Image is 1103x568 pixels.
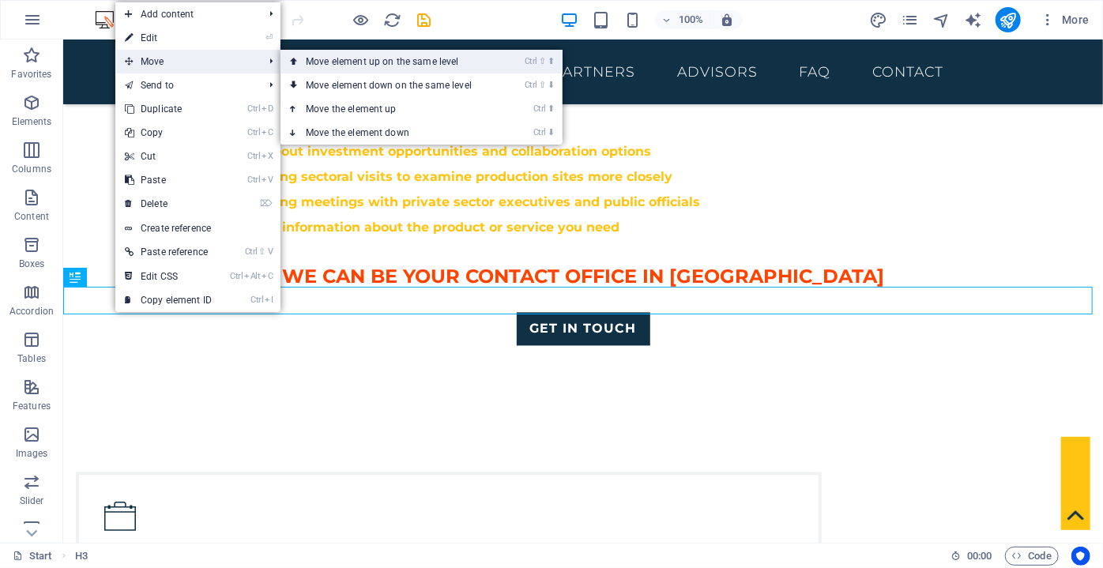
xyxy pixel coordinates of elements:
i: Ctrl [533,103,546,114]
i: ⇧ [539,80,546,90]
p: Elements [12,115,52,128]
i: ⬆ [548,103,555,114]
span: Add content [115,2,257,26]
p: Columns [12,163,51,175]
i: On resize automatically adjust zoom level to fit chosen device. [720,13,734,27]
a: CtrlDDuplicate [115,97,221,121]
i: C [262,271,273,281]
a: Ctrl⇧⬇Move element down on the same level [280,73,503,97]
span: Click to select. Double-click to edit [75,547,88,566]
a: CtrlXCut [115,145,221,168]
i: Ctrl [245,246,258,257]
i: ⬇ [548,80,555,90]
h6: 100% [679,10,704,29]
a: Send to [115,73,257,97]
i: Publish [999,11,1017,29]
p: Features [13,400,51,412]
i: V [262,175,273,185]
p: Boxes [19,258,45,270]
button: Click here to leave preview mode and continue editing [352,10,371,29]
i: ⇧ [259,246,266,257]
nav: breadcrumb [75,547,88,566]
i: C [262,127,273,137]
p: Favorites [11,68,51,81]
img: Editor Logo [91,10,209,29]
span: : [978,550,981,562]
i: ⬇ [548,127,555,137]
i: D [262,103,273,114]
i: Ctrl [533,127,546,137]
button: pages [901,10,920,29]
i: Ctrl [247,175,260,185]
i: V [268,246,273,257]
a: Create reference [115,216,280,240]
a: ⌦Delete [115,192,221,216]
button: save [415,10,434,29]
h6: Session time [951,547,992,566]
i: AI Writer [964,11,982,29]
i: X [262,151,273,161]
i: Design (Ctrl+Alt+Y) [869,11,887,29]
i: Reload page [384,11,402,29]
i: ⬆ [548,56,555,66]
a: ⏎Edit [115,26,221,50]
button: More [1033,7,1096,32]
button: Usercentrics [1071,547,1090,566]
i: ⌦ [260,198,273,209]
a: CtrlCCopy [115,121,221,145]
i: Ctrl [247,103,260,114]
span: More [1040,12,1090,28]
span: 00 00 [967,547,992,566]
button: design [869,10,888,29]
a: CtrlVPaste [115,168,221,192]
a: Click to cancel selection. Double-click to open Pages [13,547,52,566]
span: Code [1012,547,1052,566]
i: ⏎ [265,32,273,43]
button: reload [383,10,402,29]
button: text_generator [964,10,983,29]
button: 100% [655,10,711,29]
i: Ctrl [231,271,243,281]
button: Code [1005,547,1059,566]
p: Accordion [9,305,54,318]
i: Ctrl [525,56,537,66]
i: Navigator [932,11,951,29]
a: Ctrl⬇Move the element down [280,121,503,145]
i: Ctrl [247,127,260,137]
i: Alt [244,271,260,281]
p: Content [14,210,49,223]
button: navigator [932,10,951,29]
i: I [265,295,273,305]
p: Tables [17,352,46,365]
p: Images [16,447,48,460]
i: Ctrl [247,151,260,161]
i: Save (Ctrl+S) [416,11,434,29]
i: Ctrl [525,80,537,90]
i: Ctrl [250,295,263,305]
a: Ctrl⇧VPaste reference [115,240,221,264]
a: CtrlICopy element ID [115,288,221,312]
p: Slider [20,495,44,507]
i: ⇧ [539,56,546,66]
i: Pages (Ctrl+Alt+S) [901,11,919,29]
a: CtrlAltCEdit CSS [115,265,221,288]
span: Move [115,50,257,73]
a: Ctrl⬆Move the element up [280,97,503,121]
a: Ctrl⇧⬆Move element up on the same level [280,50,503,73]
button: publish [996,7,1021,32]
